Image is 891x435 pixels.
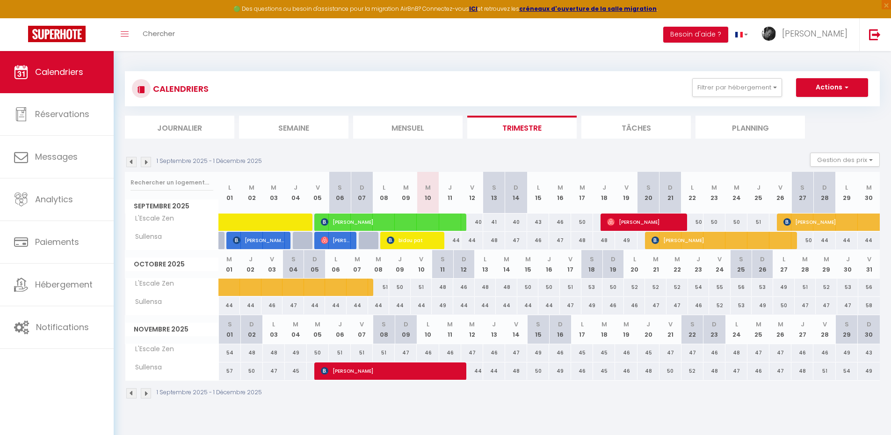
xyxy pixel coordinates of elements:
abbr: M [734,183,739,192]
th: 29 [836,315,858,344]
abbr: J [757,183,761,192]
th: 16 [549,172,571,214]
div: 47 [560,297,581,314]
th: 22 [666,250,688,279]
th: 21 [659,315,681,344]
th: 29 [816,250,837,279]
a: ... [PERSON_NAME] [755,18,859,51]
abbr: S [441,255,445,264]
span: Analytics [35,193,73,205]
abbr: M [525,255,531,264]
th: 10 [417,172,439,214]
th: 28 [813,172,835,214]
abbr: D [668,183,673,192]
span: L'Escale Zen [127,214,176,224]
div: 44 [240,297,261,314]
abbr: M [376,255,381,264]
th: 17 [571,172,593,214]
div: 47 [666,297,688,314]
div: 44 [496,297,517,314]
div: 44 [813,232,835,249]
th: 17 [560,250,581,279]
th: 15 [517,250,539,279]
abbr: S [646,183,651,192]
abbr: V [316,183,320,192]
div: 48 [432,279,453,296]
abbr: D [611,255,616,264]
abbr: M [447,320,453,329]
th: 03 [263,315,285,344]
abbr: S [590,255,594,264]
div: 44 [368,297,390,314]
th: 13 [483,315,505,344]
div: 44 [475,297,496,314]
div: 56 [731,279,752,296]
div: 53 [581,279,603,296]
img: ... [762,27,776,41]
abbr: M [271,183,276,192]
th: 01 [219,250,240,279]
abbr: M [315,320,320,329]
th: 18 [581,250,603,279]
div: 53 [752,279,773,296]
abbr: D [360,183,364,192]
th: 24 [709,250,731,279]
abbr: L [782,255,785,264]
th: 31 [858,250,880,279]
div: 44 [325,297,347,314]
span: Septembre 2025 [125,199,218,213]
span: Messages [35,151,78,162]
div: 49 [615,232,637,249]
abbr: L [845,183,848,192]
abbr: L [537,183,540,192]
abbr: V [778,183,782,192]
div: 50 [389,279,411,296]
th: 08 [373,172,395,214]
abbr: D [249,320,254,329]
abbr: M [425,183,431,192]
div: 48 [593,232,615,249]
th: 06 [329,172,351,214]
th: 02 [240,250,261,279]
th: 07 [351,315,373,344]
li: Semaine [239,116,348,139]
abbr: L [383,183,385,192]
th: 23 [688,250,710,279]
abbr: M [580,183,585,192]
div: 46 [527,232,549,249]
th: 22 [681,315,703,344]
abbr: S [690,320,695,329]
abbr: D [712,320,717,329]
span: [PERSON_NAME] [782,28,848,39]
abbr: M [802,255,808,264]
abbr: M [558,183,563,192]
div: 44 [517,297,539,314]
th: 07 [351,172,373,214]
th: 25 [747,172,769,214]
div: 55 [709,279,731,296]
th: 14 [505,315,527,344]
th: 25 [747,315,769,344]
div: 44 [389,297,411,314]
th: 04 [283,250,304,279]
th: 18 [593,315,615,344]
abbr: L [633,255,636,264]
div: 51 [747,214,769,231]
abbr: M [866,183,872,192]
div: 52 [709,297,731,314]
abbr: V [568,255,572,264]
div: 47 [645,297,666,314]
th: 11 [439,315,461,344]
div: 44 [453,297,475,314]
span: [PERSON_NAME] [233,231,284,249]
button: Gestion des prix [810,153,880,167]
div: 43 [527,214,549,231]
th: 08 [368,250,390,279]
div: 53 [731,297,752,314]
abbr: S [338,183,342,192]
div: 49 [432,297,453,314]
th: 06 [329,315,351,344]
button: Filtrer par hébergement [692,78,782,97]
abbr: M [601,320,607,329]
th: 16 [538,250,560,279]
